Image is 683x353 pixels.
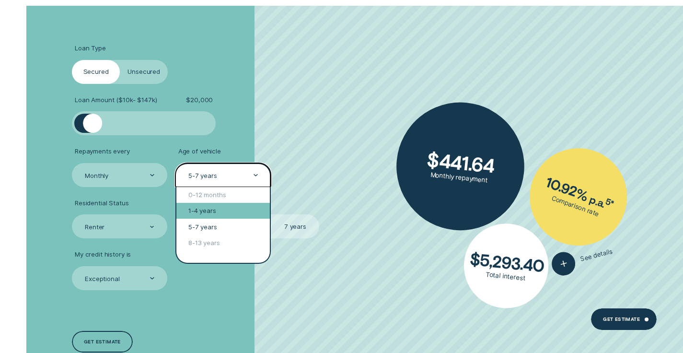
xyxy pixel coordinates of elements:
[85,274,120,282] div: Exceptional
[75,250,131,259] span: My credit history is
[75,147,130,155] span: Repayments every
[75,199,129,207] span: Residential Status
[176,203,270,219] div: 1-4 years
[85,171,108,179] div: Monthly
[176,187,270,203] div: 0-12 months
[85,223,104,231] div: Renter
[75,96,157,104] span: Loan Amount ( $10k - $147k )
[188,171,217,179] div: 5-7 years
[120,60,168,84] label: Unsecured
[176,235,270,251] div: 8-13 years
[72,60,120,84] label: Secured
[271,214,319,238] label: 7 years
[72,331,133,353] a: Get estimate
[176,219,270,235] div: 5-7 years
[549,240,615,278] button: See details
[579,247,613,263] span: See details
[75,44,106,52] span: Loan Type
[178,147,221,155] span: Age of vehicle
[186,96,213,104] span: $ 20,000
[591,308,657,330] a: Get Estimate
